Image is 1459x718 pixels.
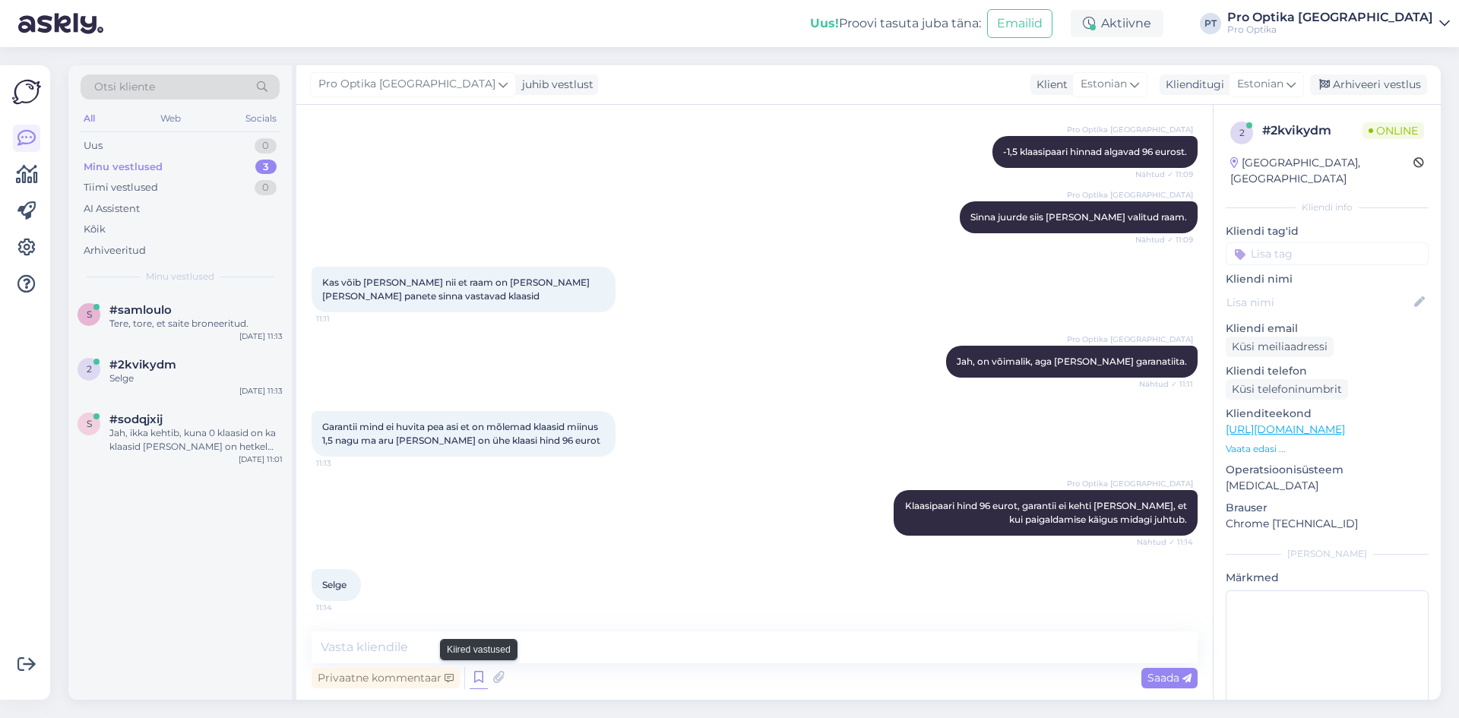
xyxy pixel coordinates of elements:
button: Emailid [987,9,1052,38]
p: [MEDICAL_DATA] [1226,478,1429,494]
span: Minu vestlused [146,270,214,283]
span: Garantii mind ei huvita pea asi et on mõlemad klaasid miinus 1,5 nagu ma aru [PERSON_NAME] on ühe... [322,421,600,446]
div: Selge [109,372,283,385]
span: s [87,418,92,429]
span: Nähtud ✓ 11:11 [1136,378,1193,390]
span: 2 [1239,127,1245,138]
span: #samloulo [109,303,172,317]
div: Minu vestlused [84,160,163,175]
span: Pro Optika [GEOGRAPHIC_DATA] [1067,478,1193,489]
p: Brauser [1226,500,1429,516]
span: Pro Optika [GEOGRAPHIC_DATA] [1067,189,1193,201]
div: [DATE] 11:13 [239,331,283,342]
div: [PERSON_NAME] [1226,547,1429,561]
div: [GEOGRAPHIC_DATA], [GEOGRAPHIC_DATA] [1230,155,1413,187]
p: Operatsioonisüsteem [1226,462,1429,478]
p: Kliendi nimi [1226,271,1429,287]
span: s [87,308,92,320]
div: Kliendi info [1226,201,1429,214]
span: Jah, on võimalik, aga [PERSON_NAME] garanatiita. [957,356,1187,367]
span: Pro Optika [GEOGRAPHIC_DATA] [1067,124,1193,135]
div: All [81,109,98,128]
span: Online [1362,122,1424,139]
small: Kiired vastused [447,643,511,656]
b: Uus! [810,16,839,30]
p: Klienditeekond [1226,406,1429,422]
span: Kas võib [PERSON_NAME] nii et raam on [PERSON_NAME] [PERSON_NAME] panete sinna vastavad klaasid [322,277,592,302]
span: Nähtud ✓ 11:09 [1135,169,1193,180]
div: Küsi meiliaadressi [1226,337,1334,357]
div: Tiimi vestlused [84,180,158,195]
div: Jah, ikka kehtib, kuna 0 klaasid on ka klaasid [PERSON_NAME] on hetkel kampaania -50% raamid või ... [109,426,283,454]
span: 11:13 [316,457,373,469]
p: Kliendi email [1226,321,1429,337]
input: Lisa nimi [1226,294,1411,311]
p: Kliendi telefon [1226,363,1429,379]
a: [URL][DOMAIN_NAME] [1226,422,1345,436]
div: Pro Optika [GEOGRAPHIC_DATA] [1227,11,1433,24]
div: Küsi telefoninumbrit [1226,379,1348,400]
div: # 2kvikydm [1262,122,1362,140]
p: Kliendi tag'id [1226,223,1429,239]
span: Klaasipaari hind 96 eurot, garantii ei kehti [PERSON_NAME], et kui paigaldamise käigus midagi juh... [905,500,1189,525]
span: 11:11 [316,313,373,324]
span: #sodqjxij [109,413,163,426]
div: [DATE] 11:01 [239,454,283,465]
p: Märkmed [1226,570,1429,586]
div: Uus [84,138,103,153]
input: Lisa tag [1226,242,1429,265]
div: Web [157,109,184,128]
div: [DATE] 11:13 [239,385,283,397]
div: Pro Optika [1227,24,1433,36]
div: Klient [1030,77,1068,93]
img: Askly Logo [12,77,41,106]
span: Pro Optika [GEOGRAPHIC_DATA] [318,76,495,93]
p: Chrome [TECHNICAL_ID] [1226,516,1429,532]
span: Saada [1147,671,1192,685]
span: Estonian [1081,76,1127,93]
span: Selge [322,579,347,590]
a: Pro Optika [GEOGRAPHIC_DATA]Pro Optika [1227,11,1450,36]
div: AI Assistent [84,201,140,217]
span: Estonian [1237,76,1283,93]
div: 3 [255,160,277,175]
p: Vaata edasi ... [1226,442,1429,456]
div: Arhiveeri vestlus [1310,74,1427,95]
span: Sinna juurde siis [PERSON_NAME] valitud raam. [970,211,1187,223]
span: 11:14 [316,602,373,613]
span: Otsi kliente [94,79,155,95]
span: Pro Optika [GEOGRAPHIC_DATA] [1067,334,1193,345]
div: Socials [242,109,280,128]
div: Arhiveeritud [84,243,146,258]
div: Privaatne kommentaar [312,668,460,688]
div: 0 [255,180,277,195]
span: Nähtud ✓ 11:09 [1135,234,1193,245]
div: Tere, tore, et saite broneeritud. [109,317,283,331]
div: Proovi tasuta juba täna: [810,14,981,33]
div: juhib vestlust [516,77,593,93]
span: Nähtud ✓ 11:14 [1136,536,1193,548]
span: -1,5 klaasipaari hinnad algavad 96 eurost. [1003,146,1187,157]
span: 2 [87,363,92,375]
div: Klienditugi [1160,77,1224,93]
div: PT [1200,13,1221,34]
div: Aktiivne [1071,10,1163,37]
span: #2kvikydm [109,358,176,372]
div: Kõik [84,222,106,237]
div: 0 [255,138,277,153]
